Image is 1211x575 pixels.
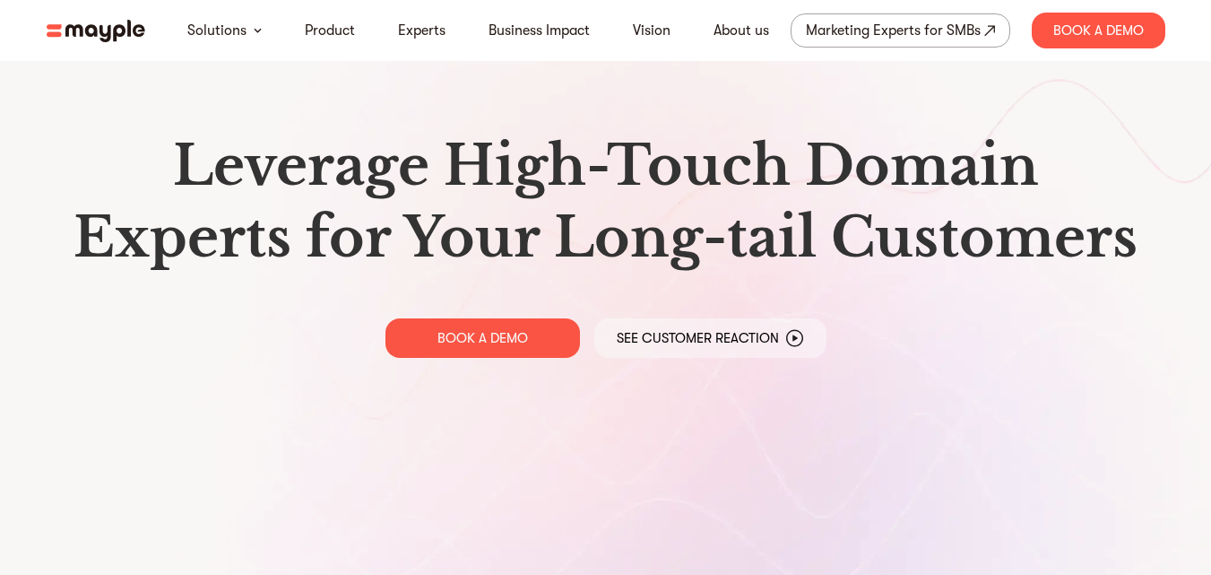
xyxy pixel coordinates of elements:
[633,20,670,41] a: Vision
[385,318,580,358] a: BOOK A DEMO
[791,13,1010,48] a: Marketing Experts for SMBs
[305,20,355,41] a: Product
[47,20,145,42] img: mayple-logo
[806,18,981,43] div: Marketing Experts for SMBs
[398,20,445,41] a: Experts
[254,28,262,33] img: arrow-down
[187,20,247,41] a: Solutions
[714,20,769,41] a: About us
[594,318,826,358] a: See Customer Reaction
[489,20,590,41] a: Business Impact
[1032,13,1165,48] div: Book A Demo
[61,130,1151,274] h1: Leverage High-Touch Domain Experts for Your Long-tail Customers
[437,329,528,347] p: BOOK A DEMO
[617,329,779,347] p: See Customer Reaction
